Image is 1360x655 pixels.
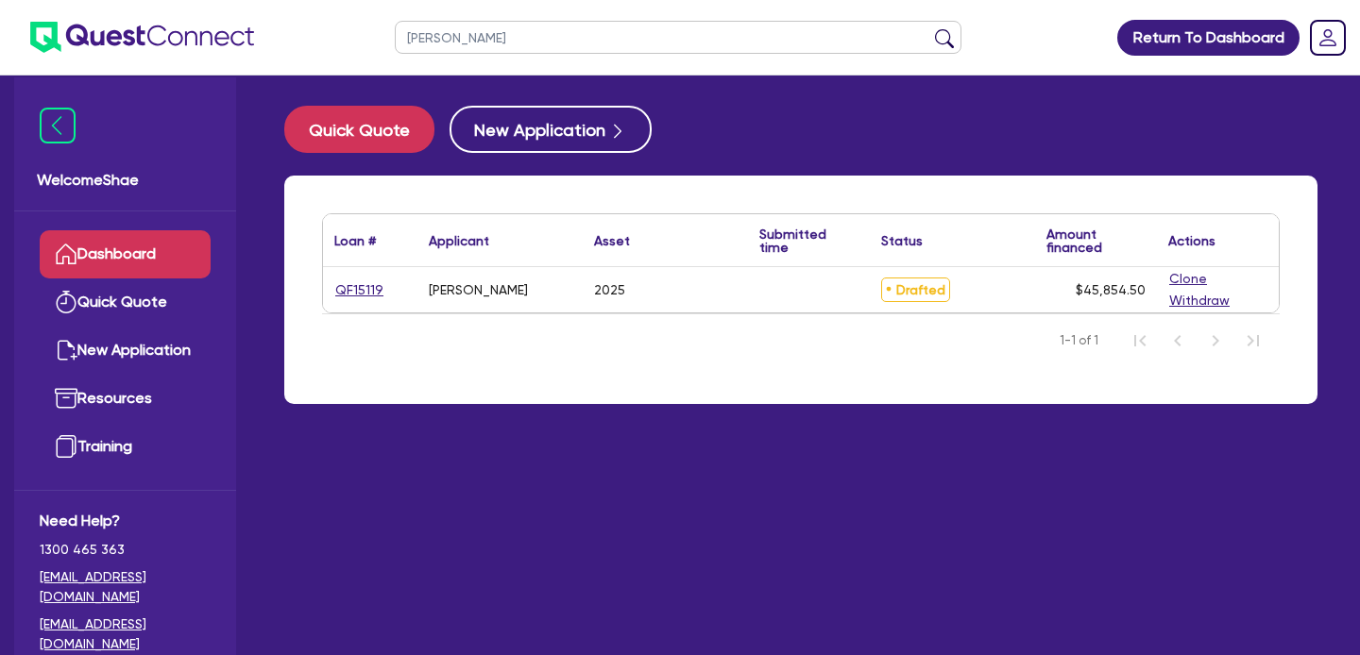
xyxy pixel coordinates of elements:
[40,230,211,278] a: Dashboard
[55,435,77,458] img: training
[40,375,211,423] a: Resources
[1168,290,1231,311] button: Withdraw
[40,327,211,375] a: New Application
[1159,322,1197,360] button: Previous Page
[40,540,211,560] span: 1300 465 363
[55,387,77,410] img: resources
[1076,282,1146,297] span: $45,854.50
[284,106,434,153] button: Quick Quote
[1046,227,1146,254] div: Amount financed
[429,282,528,297] div: [PERSON_NAME]
[40,108,76,143] img: icon-menu-close
[334,234,376,247] div: Loan #
[30,22,254,53] img: quest-connect-logo-blue
[1060,331,1098,350] span: 1-1 of 1
[594,282,625,297] div: 2025
[1234,322,1272,360] button: Last Page
[334,279,384,301] a: QF15119
[1197,322,1234,360] button: Next Page
[429,234,489,247] div: Applicant
[1121,322,1159,360] button: First Page
[40,614,211,654] a: [EMAIL_ADDRESS][DOMAIN_NAME]
[1168,268,1208,290] button: Clone
[40,278,211,327] a: Quick Quote
[284,106,450,153] a: Quick Quote
[55,339,77,361] img: new-application
[450,106,652,153] button: New Application
[881,234,923,247] div: Status
[1168,234,1215,247] div: Actions
[40,510,211,532] span: Need Help?
[1117,20,1300,56] a: Return To Dashboard
[37,169,213,192] span: Welcome Shae
[881,277,950,302] span: Drafted
[40,567,211,607] a: [EMAIL_ADDRESS][DOMAIN_NAME]
[40,423,211,471] a: Training
[759,227,841,254] div: Submitted time
[395,21,961,54] input: Search by name, application ID or mobile number...
[1303,13,1352,62] a: Dropdown toggle
[55,291,77,313] img: quick-quote
[594,234,630,247] div: Asset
